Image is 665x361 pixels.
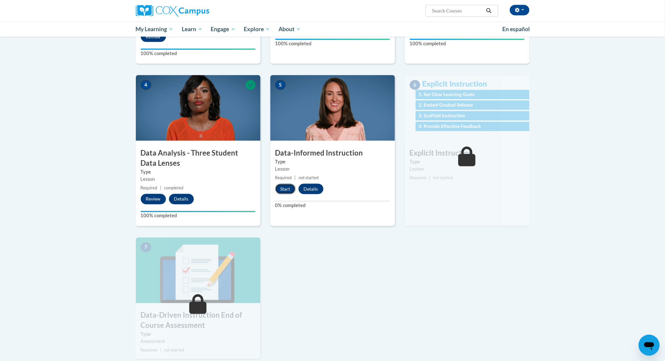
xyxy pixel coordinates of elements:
[244,25,270,33] span: Explore
[211,25,236,33] span: Engage
[405,148,530,158] h3: Explicit Instruction
[141,243,151,252] span: 7
[503,26,530,32] span: En español
[169,194,194,204] button: Details
[177,22,207,37] a: Learn
[141,338,256,345] div: Assessment
[275,80,286,90] span: 5
[484,7,494,15] button: Search
[141,80,151,90] span: 4
[182,25,202,33] span: Learn
[275,39,390,40] div: Your progress
[279,25,301,33] span: About
[141,49,256,50] div: Your progress
[135,25,173,33] span: My Learning
[274,22,305,37] a: About
[299,184,323,194] button: Details
[207,22,240,37] a: Engage
[275,158,390,165] label: Type
[270,75,395,141] img: Course Image
[275,202,390,209] label: 0% completed
[164,348,184,353] span: not started
[410,39,525,40] div: Your progress
[141,211,256,212] div: Your progress
[639,335,660,356] iframe: Button to launch messaging window
[405,75,530,141] img: Course Image
[141,32,166,42] button: Review
[132,22,178,37] a: My Learning
[141,212,256,220] label: 100% completed
[410,80,420,90] span: 6
[429,175,430,180] span: |
[275,175,292,180] span: Required
[275,184,296,194] button: Start
[164,185,183,190] span: completed
[136,148,260,168] h3: Data Analysis - Three Student Data Lenses
[141,331,256,338] label: Type
[239,22,274,37] a: Explore
[431,7,484,15] input: Search Courses
[160,348,161,353] span: |
[136,5,260,17] a: Cox Campus
[141,50,256,57] label: 100% completed
[136,75,260,141] img: Course Image
[141,176,256,183] div: Lesson
[498,22,534,36] a: En español
[136,310,260,331] h3: Data-Driven Instruction End of Course Assessment
[275,40,390,47] label: 100% completed
[510,5,530,15] button: Account Settings
[126,22,539,37] div: Main menu
[410,175,426,180] span: Required
[433,175,453,180] span: not started
[410,40,525,47] label: 100% completed
[410,165,525,173] div: Lesson
[299,175,319,180] span: not started
[275,165,390,173] div: Lesson
[141,168,256,176] label: Type
[160,185,161,190] span: |
[141,185,157,190] span: Required
[295,175,296,180] span: |
[141,348,157,353] span: Required
[141,194,166,204] button: Review
[270,148,395,158] h3: Data-Informed Instruction
[410,158,525,165] label: Type
[136,238,260,303] img: Course Image
[136,5,209,17] img: Cox Campus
